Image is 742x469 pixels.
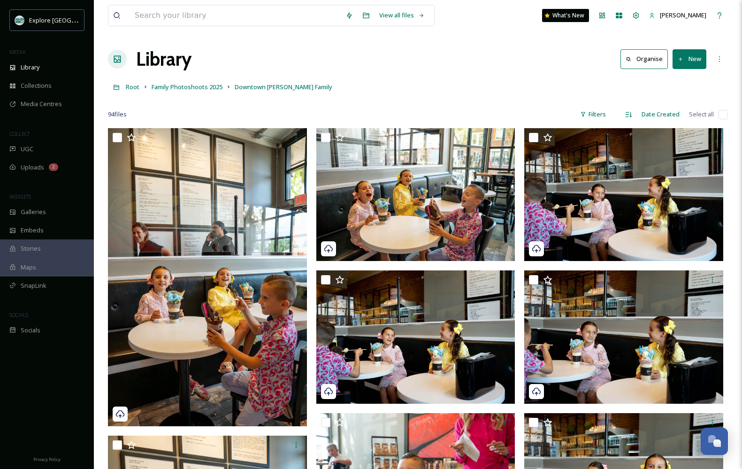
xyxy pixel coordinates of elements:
span: UGC [21,145,33,154]
span: MEDIA [9,48,26,55]
span: Embeds [21,226,44,235]
span: Uploads [21,163,44,172]
span: COLLECT [9,130,30,137]
button: New [673,49,706,69]
img: Howel Fam Aug 2025-46.jpg [316,270,515,403]
span: SOCIALS [9,311,28,318]
span: [PERSON_NAME] [660,11,706,19]
img: Howel Fam Aug 2025-53.jpg [108,128,307,426]
span: WIDGETS [9,193,31,200]
button: Organise [620,49,668,69]
span: Galleries [21,208,46,216]
a: Organise [620,49,673,69]
div: Date Created [637,105,684,123]
span: Downtown [PERSON_NAME] Family [235,83,332,91]
img: Howel Fam Aug 2025-47.jpg [524,128,723,261]
span: Explore [GEOGRAPHIC_DATA][PERSON_NAME] [29,15,158,24]
img: 67e7af72-b6c8-455a-acf8-98e6fe1b68aa.avif [15,15,24,25]
span: Maps [21,263,36,272]
div: 2 [49,163,58,171]
div: Filters [575,105,611,123]
input: Search your library [130,5,341,26]
img: Howel Fam Aug 2025-44.jpg [524,270,723,403]
span: Collections [21,81,52,90]
a: [PERSON_NAME] [644,6,711,24]
span: Family Photoshoots 2025 [152,83,222,91]
span: Socials [21,326,40,335]
a: Privacy Policy [33,453,61,464]
span: Library [21,63,39,72]
a: Family Photoshoots 2025 [152,81,222,92]
span: Stories [21,244,41,253]
a: Downtown [PERSON_NAME] Family [235,81,332,92]
a: What's New [542,9,589,22]
img: Howel Fam Aug 2025-48.jpg [316,128,515,261]
span: Media Centres [21,100,62,108]
span: Root [126,83,139,91]
a: Root [126,81,139,92]
span: Privacy Policy [33,456,61,462]
span: Select all [689,110,714,119]
span: 94 file s [108,110,127,119]
button: Open Chat [701,428,728,455]
span: SnapLink [21,281,46,290]
a: View all files [375,6,429,24]
a: Library [136,45,191,73]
